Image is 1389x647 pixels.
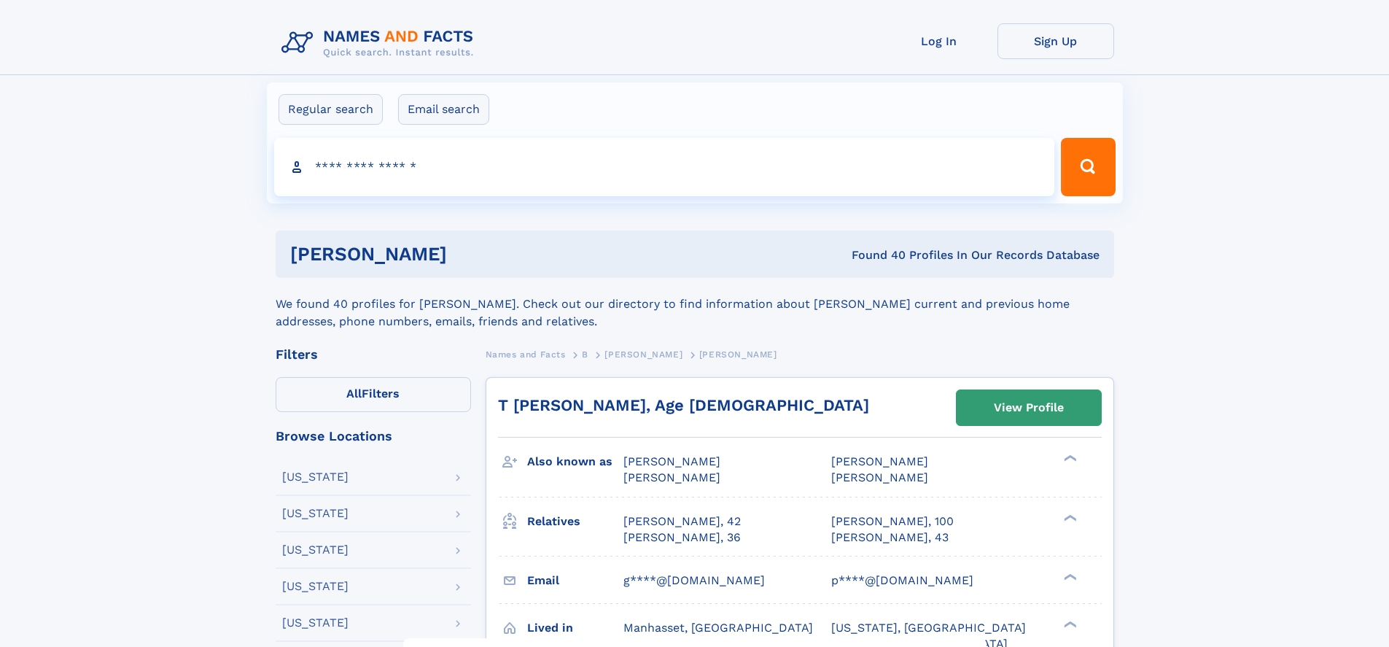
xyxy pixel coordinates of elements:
div: Found 40 Profiles In Our Records Database [649,247,1100,263]
div: [US_STATE] [282,581,349,592]
span: [PERSON_NAME] [831,454,928,468]
a: Names and Facts [486,345,566,363]
a: View Profile [957,390,1101,425]
div: We found 40 profiles for [PERSON_NAME]. Check out our directory to find information about [PERSON... [276,278,1114,330]
span: [PERSON_NAME] [699,349,777,360]
div: [US_STATE] [282,508,349,519]
h3: Also known as [527,449,623,474]
a: [PERSON_NAME], 100 [831,514,954,530]
span: B [582,349,588,360]
div: ❯ [1060,454,1078,463]
div: View Profile [994,391,1064,425]
label: Filters [276,377,471,412]
a: T [PERSON_NAME], Age [DEMOGRAPHIC_DATA] [498,396,869,414]
label: Regular search [279,94,383,125]
span: [PERSON_NAME] [623,454,720,468]
h1: [PERSON_NAME] [290,245,650,263]
span: Manhasset, [GEOGRAPHIC_DATA] [623,621,813,635]
div: Browse Locations [276,430,471,443]
a: [PERSON_NAME], 43 [831,530,949,546]
img: Logo Names and Facts [276,23,486,63]
h3: Relatives [527,509,623,534]
span: All [346,387,362,400]
h3: Email [527,568,623,593]
a: Sign Up [997,23,1114,59]
span: [US_STATE], [GEOGRAPHIC_DATA] [831,621,1026,635]
a: [PERSON_NAME], 42 [623,514,741,530]
a: [PERSON_NAME], 36 [623,530,741,546]
h3: Lived in [527,616,623,640]
span: [PERSON_NAME] [623,470,720,484]
a: [PERSON_NAME] [604,345,682,363]
div: [US_STATE] [282,544,349,556]
a: Log In [881,23,997,59]
a: B [582,345,588,363]
div: Filters [276,348,471,361]
span: [PERSON_NAME] [604,349,682,360]
div: [US_STATE] [282,617,349,629]
button: Search Button [1061,138,1115,196]
input: search input [274,138,1055,196]
div: [US_STATE] [282,471,349,483]
span: [PERSON_NAME] [831,470,928,484]
div: ❯ [1060,513,1078,522]
div: ❯ [1060,619,1078,629]
label: Email search [398,94,489,125]
div: ❯ [1060,572,1078,581]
